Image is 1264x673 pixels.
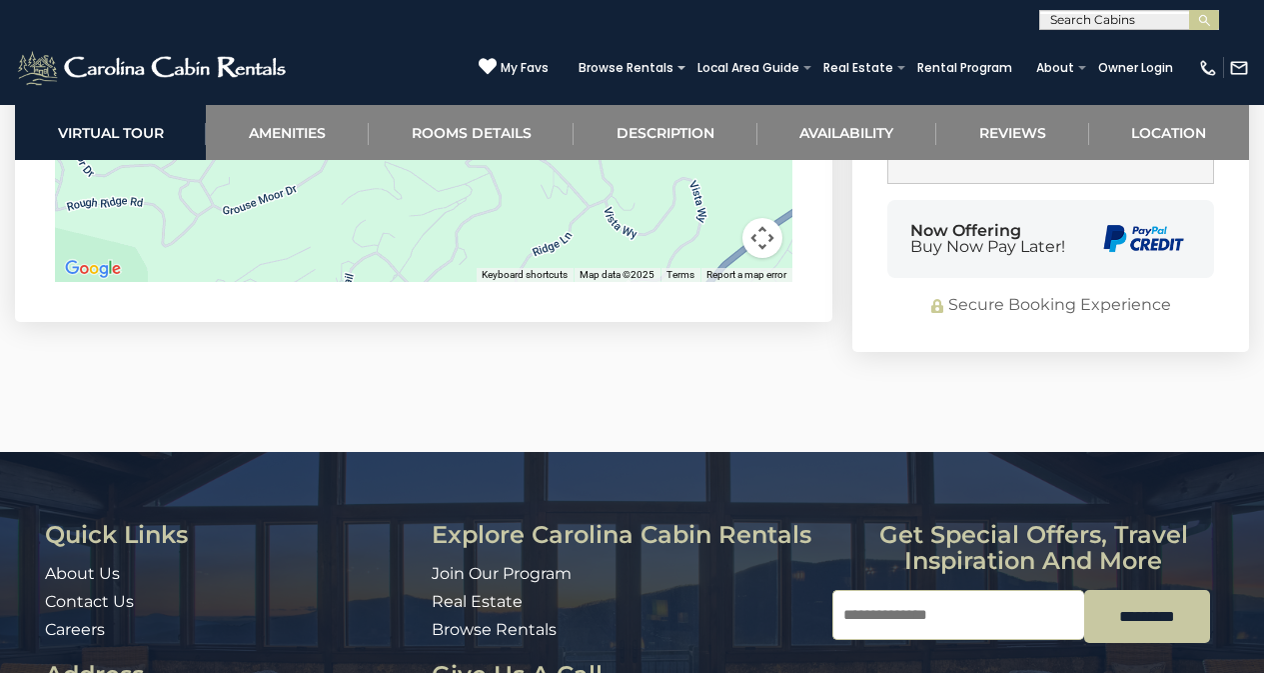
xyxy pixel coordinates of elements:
[60,256,126,282] a: Open this area in Google Maps (opens a new window)
[687,54,809,82] a: Local Area Guide
[910,223,1065,255] div: Now Offering
[569,54,683,82] a: Browse Rentals
[1026,54,1084,82] a: About
[60,256,126,282] img: Google
[1229,58,1249,78] img: mail-regular-white.png
[910,239,1065,255] span: Buy Now Pay Later!
[432,620,557,639] a: Browse Rentals
[936,105,1088,160] a: Reviews
[501,59,549,77] span: My Favs
[45,620,105,639] a: Careers
[1088,54,1183,82] a: Owner Login
[1198,58,1218,78] img: phone-regular-white.png
[432,592,523,611] a: Real Estate
[666,269,694,280] a: Terms
[45,522,417,548] h3: Quick Links
[479,57,549,78] a: My Favs
[574,105,756,160] a: Description
[887,294,1214,317] div: Secure Booking Experience
[482,268,568,282] button: Keyboard shortcuts
[832,522,1234,575] h3: Get special offers, travel inspiration and more
[907,54,1022,82] a: Rental Program
[1089,105,1249,160] a: Location
[15,48,292,88] img: White-1-2.png
[206,105,368,160] a: Amenities
[15,105,206,160] a: Virtual Tour
[757,105,936,160] a: Availability
[45,592,134,611] a: Contact Us
[813,54,903,82] a: Real Estate
[432,522,818,548] h3: Explore Carolina Cabin Rentals
[580,269,654,280] span: Map data ©2025
[432,564,572,583] a: Join Our Program
[369,105,574,160] a: Rooms Details
[742,218,782,258] button: Map camera controls
[45,564,120,583] a: About Us
[706,269,786,280] a: Report a map error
